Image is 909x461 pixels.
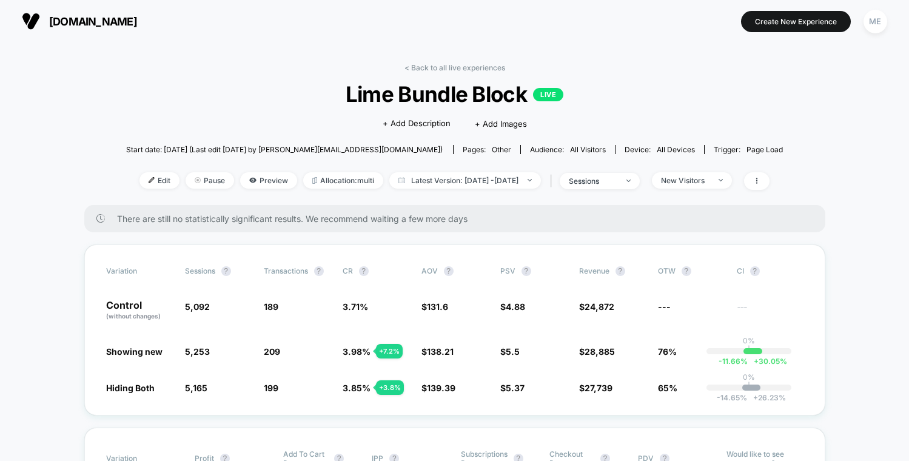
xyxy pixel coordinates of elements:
p: Control [106,300,173,321]
button: ? [616,266,625,276]
p: 0% [743,372,755,382]
span: all devices [657,145,695,154]
img: calendar [398,177,405,183]
span: 3.71 % [343,301,368,312]
img: rebalance [312,177,317,184]
button: ? [750,266,760,276]
span: $ [500,301,525,312]
p: | [748,382,750,391]
span: 139.39 [427,383,455,393]
span: Allocation: multi [303,172,383,189]
span: 138.21 [427,346,454,357]
span: 3.85 % [343,383,371,393]
span: Page Load [746,145,783,154]
a: < Back to all live experiences [404,63,505,72]
button: ? [314,266,324,276]
span: 5,253 [185,346,210,357]
span: 5.37 [506,383,525,393]
span: Start date: [DATE] (Last edit [DATE] by [PERSON_NAME][EMAIL_ADDRESS][DOMAIN_NAME]) [126,145,443,154]
img: end [528,179,532,181]
button: ? [359,266,369,276]
span: -11.66 % [719,357,748,366]
div: sessions [569,177,617,186]
span: PSV [500,266,515,275]
span: $ [421,346,454,357]
span: $ [579,383,612,393]
button: ? [682,266,691,276]
span: 4.88 [506,301,525,312]
span: 3.98 % [343,346,371,357]
span: Latest Version: [DATE] - [DATE] [389,172,541,189]
button: ? [444,266,454,276]
span: 76% [658,346,677,357]
span: CR [343,266,353,275]
div: Audience: [530,145,606,154]
span: OTW [658,266,725,276]
div: + 3.8 % [376,380,404,395]
div: + 7.2 % [376,344,403,358]
div: ME [864,10,887,33]
img: end [195,177,201,183]
span: 131.6 [427,301,448,312]
button: ? [522,266,531,276]
span: AOV [421,266,438,275]
span: + [753,393,758,402]
span: --- [658,301,671,312]
span: Variation [106,266,173,276]
span: 28,885 [585,346,615,357]
div: New Visitors [661,176,709,185]
span: 199 [264,383,278,393]
span: Pause [186,172,234,189]
span: --- [737,303,803,321]
p: 0% [743,336,755,345]
span: $ [579,346,615,357]
button: ? [221,266,231,276]
span: 5.5 [506,346,520,357]
span: 65% [658,383,677,393]
span: Lime Bundle Block [159,81,750,107]
p: LIVE [533,88,563,101]
span: other [492,145,511,154]
span: CI [737,266,803,276]
div: Trigger: [714,145,783,154]
span: + Add Images [475,119,527,129]
span: Device: [615,145,704,154]
span: 5,092 [185,301,210,312]
span: $ [500,346,520,357]
span: 209 [264,346,280,357]
button: Create New Experience [741,11,851,32]
span: + Add Description [383,118,451,130]
span: 189 [264,301,278,312]
span: $ [500,383,525,393]
span: There are still no statistically significant results. We recommend waiting a few more days [117,214,801,224]
span: 24,872 [585,301,614,312]
button: ME [860,9,891,34]
span: $ [421,383,455,393]
span: 5,165 [185,383,207,393]
span: Hiding Both [106,383,155,393]
span: [DOMAIN_NAME] [49,15,137,28]
img: Visually logo [22,12,40,30]
p: | [748,345,750,354]
div: Pages: [463,145,511,154]
span: All Visitors [570,145,606,154]
img: end [626,180,631,182]
span: 27,739 [585,383,612,393]
span: Edit [139,172,179,189]
span: + [754,357,759,366]
span: 26.23 % [747,393,786,402]
button: [DOMAIN_NAME] [18,12,141,31]
span: Transactions [264,266,308,275]
span: 30.05 % [748,357,787,366]
span: Sessions [185,266,215,275]
span: $ [579,301,614,312]
span: -14.65 % [717,393,747,402]
img: end [719,179,723,181]
span: Showing new [106,346,163,357]
span: Revenue [579,266,609,275]
span: (without changes) [106,312,161,320]
span: | [547,172,560,190]
span: Preview [240,172,297,189]
img: edit [149,177,155,183]
span: $ [421,301,448,312]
